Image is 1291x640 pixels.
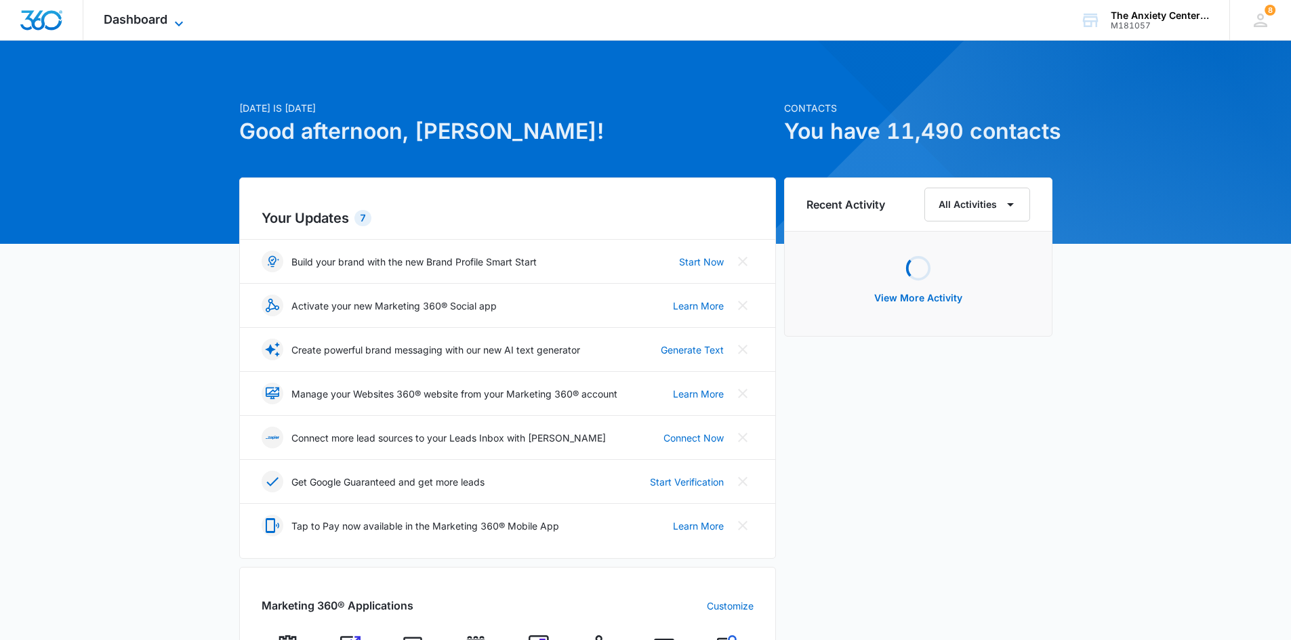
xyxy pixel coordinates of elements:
[354,210,371,226] div: 7
[673,519,724,533] a: Learn More
[861,282,976,314] button: View More Activity
[262,208,754,228] h2: Your Updates
[661,343,724,357] a: Generate Text
[707,599,754,613] a: Customize
[806,196,885,213] h6: Recent Activity
[291,519,559,533] p: Tap to Pay now available in the Marketing 360® Mobile App
[679,255,724,269] a: Start Now
[732,339,754,360] button: Close
[104,12,167,26] span: Dashboard
[1265,5,1275,16] div: notifications count
[784,115,1052,148] h1: You have 11,490 contacts
[239,101,776,115] p: [DATE] is [DATE]
[291,431,606,445] p: Connect more lead sources to your Leads Inbox with [PERSON_NAME]
[732,471,754,492] button: Close
[1265,5,1275,16] span: 8
[732,383,754,404] button: Close
[673,299,724,313] a: Learn More
[239,115,776,148] h1: Good afternoon, [PERSON_NAME]!
[1111,21,1210,30] div: account id
[784,101,1052,115] p: Contacts
[732,295,754,316] button: Close
[291,387,617,401] p: Manage your Websites 360® website from your Marketing 360® account
[291,343,580,357] p: Create powerful brand messaging with our new AI text generator
[732,427,754,448] button: Close
[291,255,537,269] p: Build your brand with the new Brand Profile Smart Start
[291,475,485,489] p: Get Google Guaranteed and get more leads
[1111,10,1210,21] div: account name
[732,251,754,272] button: Close
[650,475,724,489] a: Start Verification
[732,515,754,536] button: Close
[291,299,497,313] p: Activate your new Marketing 360® Social app
[673,387,724,401] a: Learn More
[924,188,1030,221] button: All Activities
[663,431,724,445] a: Connect Now
[262,597,413,614] h2: Marketing 360® Applications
